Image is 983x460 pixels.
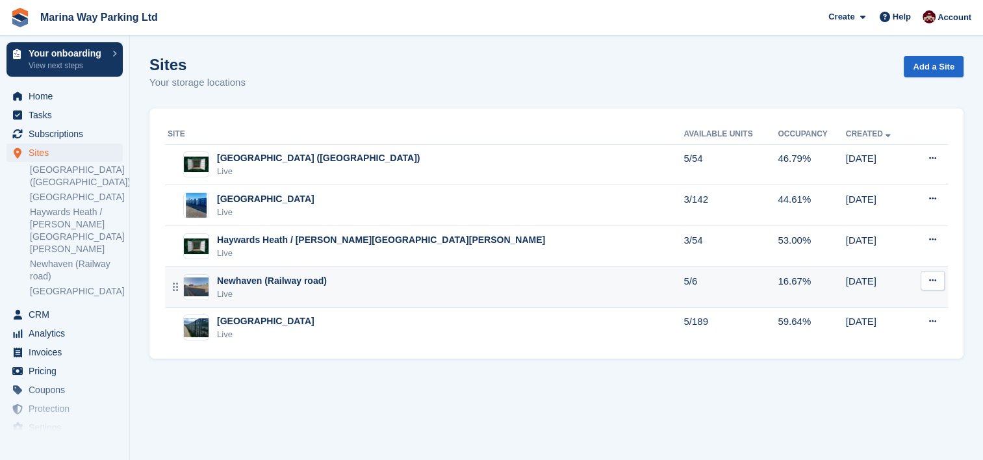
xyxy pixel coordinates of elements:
td: [DATE] [846,226,911,267]
h1: Sites [149,56,246,73]
td: 16.67% [778,267,845,308]
a: menu [6,418,123,437]
div: Newhaven (Railway road) [217,274,327,288]
td: 3/142 [683,185,778,226]
td: [DATE] [846,267,911,308]
a: Marina Way Parking Ltd [35,6,163,28]
td: 44.61% [778,185,845,226]
div: Live [217,247,545,260]
span: Tasks [29,106,107,124]
a: Your onboarding View next steps [6,42,123,77]
span: CRM [29,305,107,324]
div: Haywards Heath / [PERSON_NAME][GEOGRAPHIC_DATA][PERSON_NAME] [217,233,545,247]
img: Image of Newhaven (Beach Road) site [184,157,209,172]
td: 3/54 [683,226,778,267]
span: Sites [29,144,107,162]
span: Pricing [29,362,107,380]
img: Image of Peacehaven site [186,192,207,218]
td: 5/54 [683,144,778,185]
p: Your storage locations [149,75,246,90]
span: Coupons [29,381,107,399]
span: Help [893,10,911,23]
td: [DATE] [846,185,911,226]
span: Home [29,87,107,105]
a: Newhaven (Railway road) [30,258,123,283]
div: Live [217,328,314,341]
td: [DATE] [846,144,911,185]
a: Add a Site [904,56,964,77]
td: 5/189 [683,307,778,348]
a: menu [6,343,123,361]
td: 5/6 [683,267,778,308]
a: [GEOGRAPHIC_DATA] [30,191,123,203]
span: Analytics [29,324,107,342]
a: menu [6,324,123,342]
td: 53.00% [778,226,845,267]
img: Image of Brighton site [184,318,209,337]
span: Invoices [29,343,107,361]
a: [GEOGRAPHIC_DATA] [30,285,123,298]
p: View next steps [29,60,106,71]
th: Site [165,124,683,145]
td: [DATE] [846,307,911,348]
div: [GEOGRAPHIC_DATA] [217,314,314,328]
span: Settings [29,418,107,437]
span: Subscriptions [29,125,107,143]
a: menu [6,381,123,399]
span: Create [828,10,854,23]
img: stora-icon-8386f47178a22dfd0bd8f6a31ec36ba5ce8667c1dd55bd0f319d3a0aa187defe.svg [10,8,30,27]
td: 46.79% [778,144,845,185]
div: [GEOGRAPHIC_DATA] [217,192,314,206]
img: Image of Newhaven (Railway road) site [184,277,209,296]
th: Occupancy [778,124,845,145]
span: Account [938,11,971,24]
a: menu [6,106,123,124]
div: Live [217,288,327,301]
img: Daniel Finn [923,10,936,23]
p: Your onboarding [29,49,106,58]
div: [GEOGRAPHIC_DATA] ([GEOGRAPHIC_DATA]) [217,151,420,165]
a: Haywards Heath / [PERSON_NAME][GEOGRAPHIC_DATA][PERSON_NAME] [30,206,123,255]
div: Live [217,206,314,219]
a: menu [6,125,123,143]
span: Protection [29,400,107,418]
td: 59.64% [778,307,845,348]
a: menu [6,87,123,105]
a: menu [6,362,123,380]
a: menu [6,144,123,162]
div: Live [217,165,420,178]
a: Created [846,129,893,138]
a: menu [6,400,123,418]
th: Available Units [683,124,778,145]
a: menu [6,305,123,324]
img: Image of Haywards Heath / Burgess Hill site [184,238,209,254]
a: [GEOGRAPHIC_DATA] ([GEOGRAPHIC_DATA]) [30,164,123,188]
